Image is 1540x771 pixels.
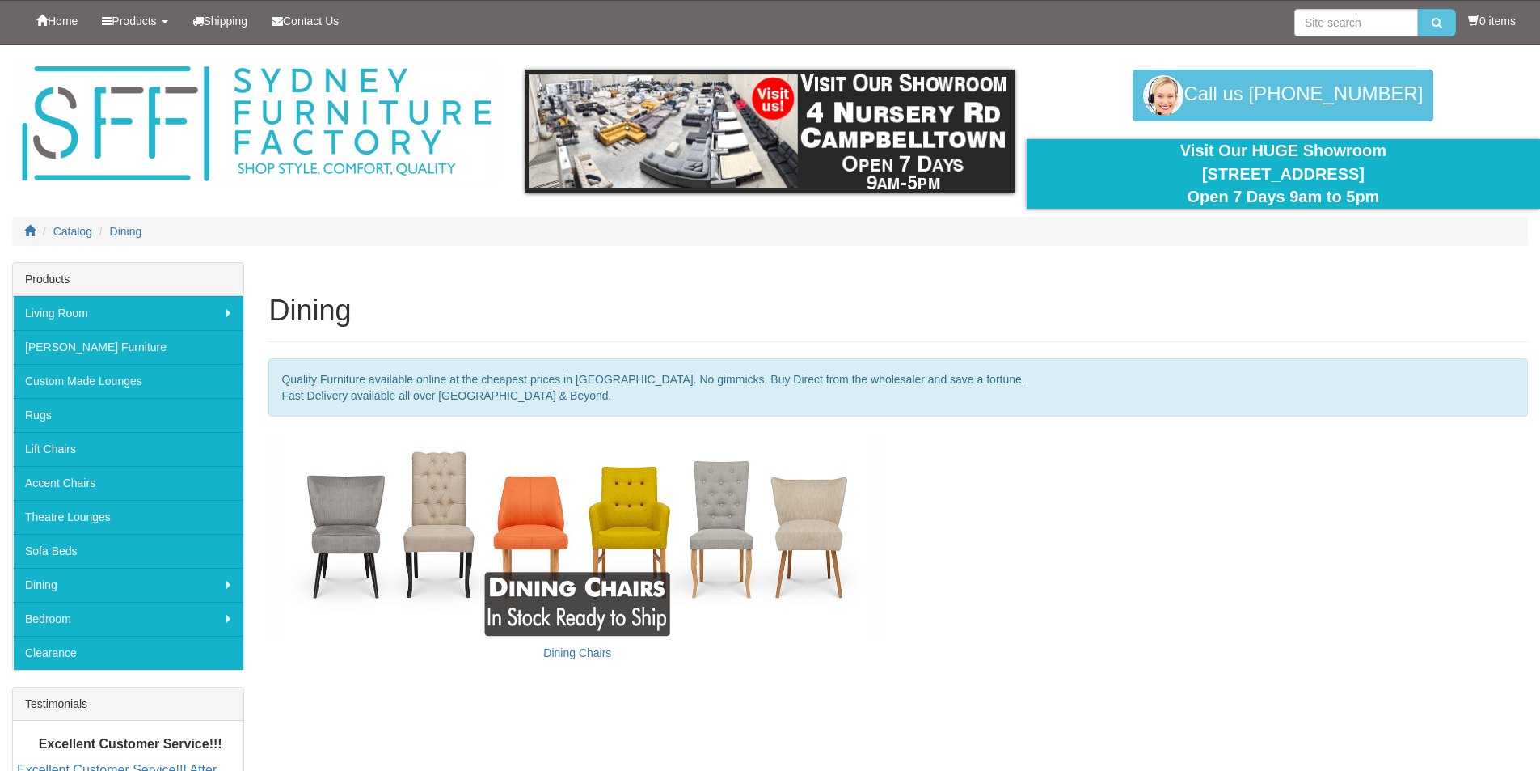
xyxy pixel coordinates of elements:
[543,646,611,659] a: Dining Chairs
[112,15,156,28] span: Products
[13,263,243,296] div: Products
[525,70,1015,193] img: showroom.gif
[268,358,1528,417] div: Quality Furniture available online at the cheapest prices in [GEOGRAPHIC_DATA]. No gimmicks, Buy ...
[13,364,243,398] a: Custom Made Lounges
[13,688,243,721] div: Testimonials
[259,1,351,41] a: Contact Us
[48,15,78,28] span: Home
[13,432,243,466] a: Lift Chairs
[180,1,260,41] a: Shipping
[268,294,1528,327] h1: Dining
[13,568,243,602] a: Dining
[13,330,243,364] a: [PERSON_NAME] Furniture
[13,398,243,432] a: Rugs
[13,500,243,534] a: Theatre Lounges
[14,61,499,187] img: Sydney Furniture Factory
[110,225,142,238] a: Dining
[13,534,243,568] a: Sofa Beds
[204,15,248,28] span: Shipping
[283,15,339,28] span: Contact Us
[13,296,243,330] a: Living Room
[1294,9,1418,36] input: Site search
[268,433,886,639] img: Dining Chairs
[90,1,179,41] a: Products
[13,636,243,670] a: Clearance
[1039,139,1528,209] div: Visit Our HUGE Showroom [STREET_ADDRESS] Open 7 Days 9am to 5pm
[24,1,90,41] a: Home
[53,225,92,238] a: Catalog
[13,466,243,500] a: Accent Chairs
[39,737,222,751] b: Excellent Customer Service!!!
[1468,13,1516,29] li: 0 items
[13,602,243,636] a: Bedroom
